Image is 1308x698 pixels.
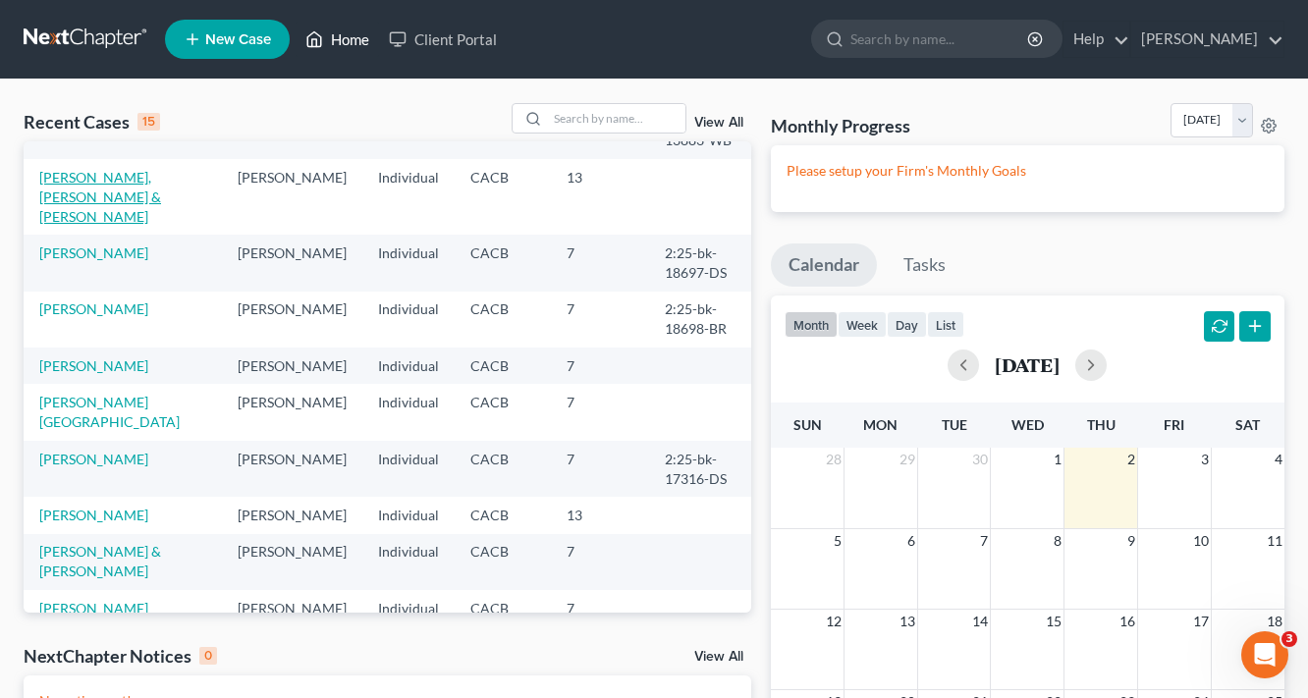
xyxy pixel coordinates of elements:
a: [PERSON_NAME], [PERSON_NAME] & [PERSON_NAME] [39,169,161,225]
a: View All [694,650,743,664]
td: CACB [455,159,551,235]
td: [PERSON_NAME] [222,235,362,291]
span: 11 [1265,529,1284,553]
button: list [927,311,964,338]
span: 3 [1199,448,1211,471]
a: [PERSON_NAME] [1131,22,1283,57]
div: NextChapter Notices [24,644,217,668]
a: [PERSON_NAME] [39,244,148,261]
a: Calendar [771,243,877,287]
a: Help [1063,22,1129,57]
td: [PERSON_NAME] [222,159,362,235]
a: [PERSON_NAME][GEOGRAPHIC_DATA] [39,394,180,430]
td: [PERSON_NAME] [222,497,362,533]
a: [PERSON_NAME] [39,300,148,317]
span: 7 [978,529,990,553]
td: 2:25-bk-18697-DS [649,235,750,291]
button: month [785,311,838,338]
a: Home [296,22,379,57]
td: CACB [455,497,551,533]
h3: Monthly Progress [771,114,910,137]
td: Individual [362,534,455,590]
span: 15 [1044,610,1063,633]
td: Individual [362,292,455,348]
td: CACB [455,292,551,348]
span: 16 [1117,610,1137,633]
td: CACB [455,235,551,291]
span: 1 [1052,448,1063,471]
span: Thu [1087,416,1116,433]
span: 17 [1191,610,1211,633]
td: 13 [551,159,649,235]
td: 2:25-bk-18698-BR [649,292,750,348]
span: 9 [1125,529,1137,553]
div: 15 [137,113,160,131]
a: View All [694,116,743,130]
span: Tue [942,416,967,433]
div: 0 [199,647,217,665]
span: 4 [1273,448,1284,471]
a: [PERSON_NAME] [39,451,148,467]
td: 7 [551,441,649,497]
td: Individual [362,590,455,626]
td: [PERSON_NAME] [222,534,362,590]
span: Sun [793,416,822,433]
iframe: Intercom live chat [1241,631,1288,678]
td: Individual [362,159,455,235]
span: 12 [824,610,844,633]
td: 7 [551,590,649,626]
td: Individual [362,497,455,533]
span: Wed [1011,416,1044,433]
a: [PERSON_NAME] & [PERSON_NAME] [39,543,161,579]
a: Client Portal [379,22,507,57]
td: [PERSON_NAME] [222,590,362,626]
td: [PERSON_NAME] [222,348,362,384]
span: 2 [1125,448,1137,471]
span: 5 [832,529,844,553]
td: CACB [455,590,551,626]
div: Recent Cases [24,110,160,134]
a: [PERSON_NAME] [39,600,148,617]
td: CACB [455,441,551,497]
input: Search by name... [850,21,1030,57]
td: [PERSON_NAME] [222,384,362,440]
span: 14 [970,610,990,633]
span: 18 [1265,610,1284,633]
td: 7 [551,235,649,291]
a: [PERSON_NAME] [39,507,148,523]
td: [PERSON_NAME] [222,441,362,497]
td: 13 [551,497,649,533]
td: Individual [362,384,455,440]
td: CACB [455,534,551,590]
h2: [DATE] [995,354,1060,375]
span: 30 [970,448,990,471]
span: 29 [898,448,917,471]
td: 2:25-bk-17316-DS [649,441,750,497]
button: week [838,311,887,338]
td: 7 [551,348,649,384]
span: 8 [1052,529,1063,553]
span: Mon [863,416,898,433]
td: CACB [455,384,551,440]
span: 3 [1281,631,1297,647]
td: Individual [362,348,455,384]
td: CACB [455,348,551,384]
a: Tasks [886,243,963,287]
p: Please setup your Firm's Monthly Goals [787,161,1269,181]
button: day [887,311,927,338]
td: Individual [362,235,455,291]
span: 28 [824,448,844,471]
td: 7 [551,534,649,590]
td: 7 [551,292,649,348]
span: New Case [205,32,271,47]
td: [PERSON_NAME] [222,292,362,348]
td: 7 [551,384,649,440]
a: [PERSON_NAME] [39,357,148,374]
span: 6 [905,529,917,553]
span: Sat [1235,416,1260,433]
td: Individual [362,441,455,497]
span: 13 [898,610,917,633]
input: Search by name... [548,104,685,133]
span: 10 [1191,529,1211,553]
span: Fri [1164,416,1184,433]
